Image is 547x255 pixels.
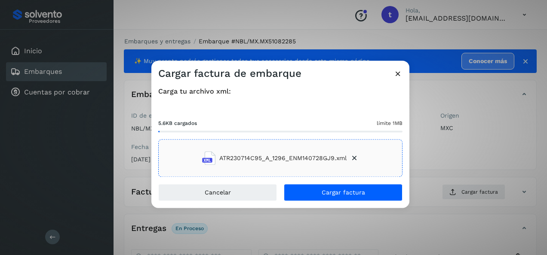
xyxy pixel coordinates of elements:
[205,190,231,196] span: Cancelar
[284,184,403,201] button: Cargar factura
[377,120,403,127] span: límite 1MB
[158,87,403,95] h4: Carga tu archivo xml:
[322,190,365,196] span: Cargar factura
[219,154,347,163] span: ATR230714C95_A_1296_ENM140728GJ9.xml
[158,67,301,80] h3: Cargar factura de embarque
[158,184,277,201] button: Cancelar
[158,120,197,127] span: 5.6KB cargados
